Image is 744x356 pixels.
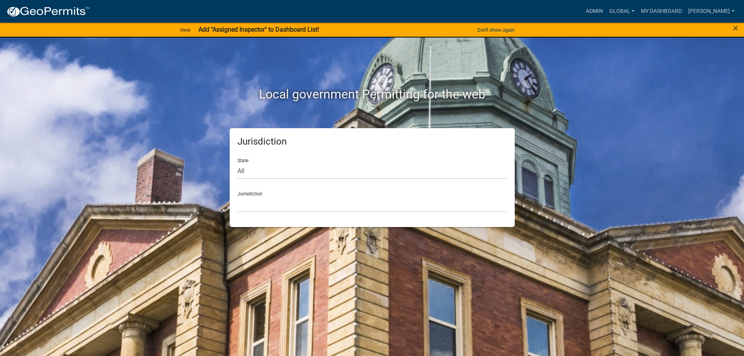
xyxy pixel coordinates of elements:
span: × [733,23,738,34]
a: My Dashboard [638,4,685,19]
strong: Add "Assigned Inspector" to Dashboard List! [198,26,319,33]
a: [PERSON_NAME] [685,4,738,19]
button: Don't show again [474,23,518,36]
a: Admin [583,4,606,19]
a: Global [606,4,638,19]
a: View [177,23,194,36]
button: Close [733,23,738,33]
h2: Local government Permitting for the web [155,87,589,102]
h5: Jurisdiction [237,136,507,147]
